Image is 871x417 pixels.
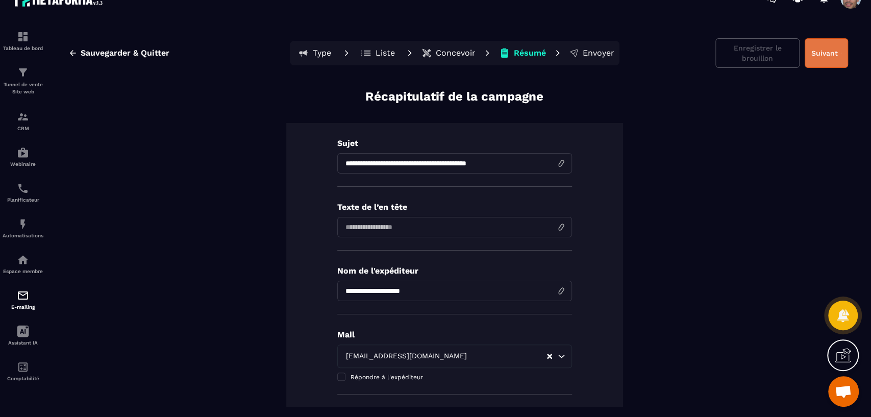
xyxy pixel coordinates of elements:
p: Concevoir [436,48,476,58]
a: schedulerschedulerPlanificateur [3,175,43,210]
span: [EMAIL_ADDRESS][DOMAIN_NAME] [344,351,469,362]
span: Sauvegarder & Quitter [81,48,169,58]
p: Planificateur [3,197,43,203]
p: Espace membre [3,268,43,274]
button: Suivant [805,38,848,68]
div: Ouvrir le chat [828,376,859,407]
img: automations [17,146,29,159]
p: Automatisations [3,233,43,238]
p: Tunnel de vente Site web [3,81,43,95]
button: Liste [355,43,401,63]
p: Type [313,48,331,58]
p: Mail [337,330,572,339]
span: Répondre à l'expéditeur [351,374,423,381]
div: Search for option [337,345,572,368]
button: Type [292,43,338,63]
p: Tableau de bord [3,45,43,51]
a: Assistant IA [3,317,43,353]
p: Sujet [337,138,572,148]
p: Webinaire [3,161,43,167]
button: Clear Selected [547,353,552,360]
img: formation [17,31,29,43]
button: Sauvegarder & Quitter [61,44,177,62]
input: Search for option [469,351,546,362]
img: scheduler [17,182,29,194]
p: Texte de l’en tête [337,202,572,212]
a: automationsautomationsWebinaire [3,139,43,175]
p: Nom de l'expéditeur [337,266,572,276]
button: Concevoir [418,43,479,63]
img: email [17,289,29,302]
a: formationformationTableau de bord [3,23,43,59]
p: E-mailing [3,304,43,310]
a: formationformationCRM [3,103,43,139]
p: CRM [3,126,43,131]
p: Récapitulatif de la campagne [365,88,543,105]
button: Résumé [496,43,549,63]
a: accountantaccountantComptabilité [3,353,43,389]
p: Comptabilité [3,376,43,381]
p: Liste [376,48,395,58]
a: automationsautomationsAutomatisations [3,210,43,246]
button: Envoyer [566,43,617,63]
p: Résumé [514,48,546,58]
img: formation [17,111,29,123]
p: Envoyer [583,48,614,58]
img: formation [17,66,29,79]
img: automations [17,218,29,230]
img: accountant [17,361,29,373]
img: automations [17,254,29,266]
a: formationformationTunnel de vente Site web [3,59,43,103]
p: Assistant IA [3,340,43,346]
a: emailemailE-mailing [3,282,43,317]
a: automationsautomationsEspace membre [3,246,43,282]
